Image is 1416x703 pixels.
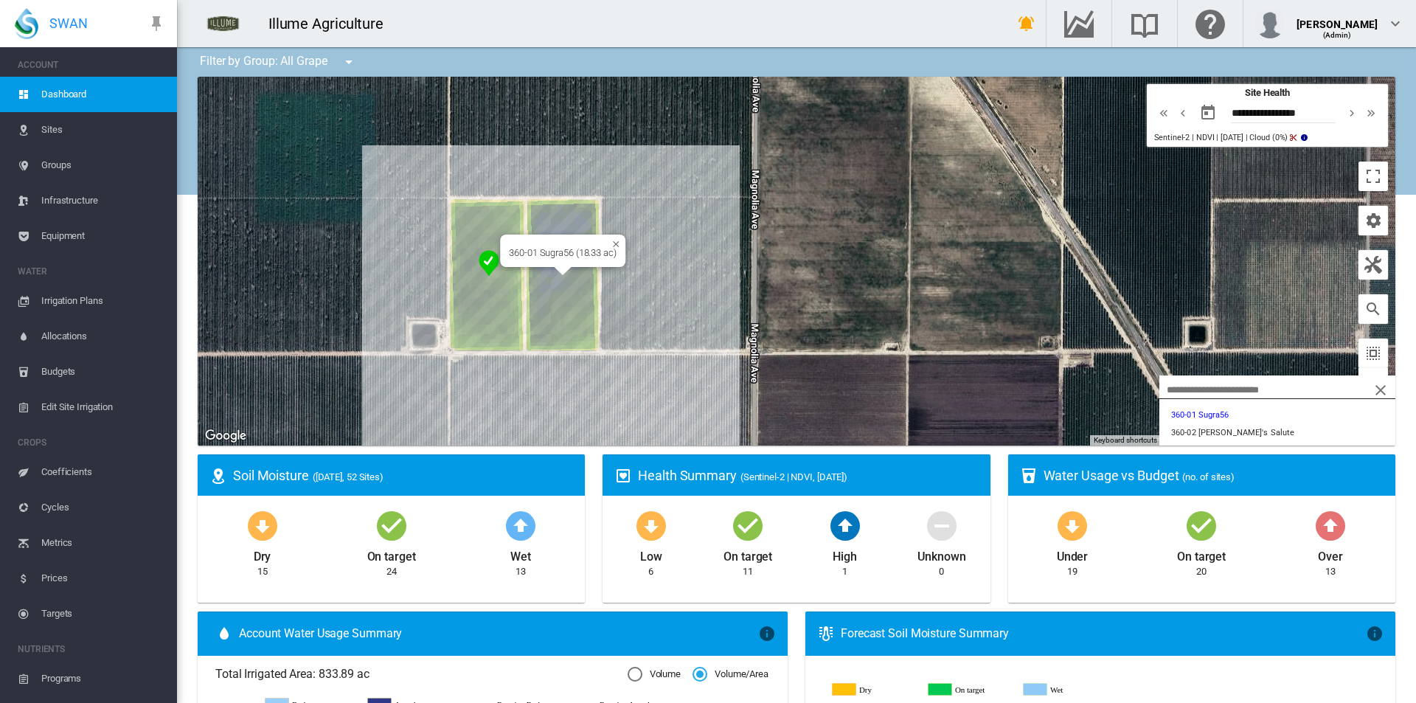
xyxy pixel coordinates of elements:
[1184,508,1219,543] md-icon: icon-checkbox-marked-circle
[1361,104,1381,122] button: icon-chevron-double-right
[245,508,280,543] md-icon: icon-arrow-down-bold-circle
[1154,104,1173,122] button: icon-chevron-double-left
[1159,424,1395,442] button: 360-02 Jack's Salute
[1182,471,1235,482] span: (no. of sites)
[638,466,978,485] div: Health Summary
[929,683,1013,696] g: On target
[634,508,669,543] md-icon: icon-arrow-down-bold-circle
[41,148,165,183] span: Groups
[374,508,409,543] md-icon: icon-checkbox-marked-circle
[1358,339,1388,368] button: icon-select-all
[1156,104,1172,122] md-icon: icon-chevron-double-left
[1364,212,1382,229] md-icon: icon-cog
[1323,31,1352,39] span: (Admin)
[1358,294,1388,324] button: icon-magnify
[41,596,165,631] span: Targets
[1020,467,1038,485] md-icon: icon-cup-water
[924,508,959,543] md-icon: icon-minus-circle
[41,218,165,254] span: Equipment
[516,565,526,578] div: 13
[1193,98,1223,128] button: md-calendar
[201,426,250,446] a: Open this area in Google Maps (opens a new window)
[1196,565,1207,578] div: 20
[1386,15,1404,32] md-icon: icon-chevron-down
[18,260,165,283] span: WATER
[18,637,165,661] span: NUTRIENTS
[189,47,368,77] div: Filter by Group: All Grape
[817,625,835,643] md-icon: icon-thermometer-lines
[1175,104,1191,122] md-icon: icon-chevron-left
[473,244,505,283] div: NDVI: SHA 360-02 Jack's Salute
[1297,11,1378,26] div: [PERSON_NAME]
[1245,87,1290,98] span: Site Health
[215,666,628,682] span: Total Irrigated Area: 833.89 ac
[313,471,383,482] span: ([DATE], 52 Sites)
[215,625,233,643] md-icon: icon-water
[1364,344,1382,362] md-icon: icon-select-all
[1313,508,1348,543] md-icon: icon-arrow-up-bold-circle
[1366,375,1395,405] button: icon-close
[41,283,165,319] span: Irrigation Plans
[257,565,268,578] div: 15
[1057,543,1089,565] div: Under
[1255,9,1285,38] img: profile.jpg
[147,15,165,32] md-icon: icon-pin
[41,77,165,112] span: Dashboard
[334,47,364,77] button: icon-menu-down
[1177,543,1226,565] div: On target
[740,471,847,482] span: (Sentinel-2 | NDVI, [DATE])
[1342,104,1361,122] button: icon-chevron-right
[41,354,165,389] span: Budgets
[41,112,165,148] span: Sites
[1193,15,1228,32] md-icon: Click here for help
[18,53,165,77] span: ACCOUNT
[509,247,617,258] div: 360-01 Sugra56 (18.33 ac)
[730,508,766,543] md-icon: icon-checkbox-marked-circle
[827,508,863,543] md-icon: icon-arrow-up-bold-circle
[1055,508,1090,543] md-icon: icon-arrow-down-bold-circle
[1173,104,1193,122] button: icon-chevron-left
[833,543,857,565] div: High
[1094,435,1157,446] button: Keyboard shortcuts
[842,565,847,578] div: 1
[1318,543,1343,565] div: Over
[1299,132,1310,144] md-icon: icon-information
[1012,9,1041,38] button: icon-bell-ring
[1372,381,1389,399] md-icon: icon-close
[41,661,165,696] span: Programs
[18,431,165,454] span: CROPS
[201,426,250,446] img: Google
[606,235,617,245] button: Close
[917,543,965,565] div: Unknown
[1325,565,1336,578] div: 13
[648,565,653,578] div: 6
[743,565,753,578] div: 11
[41,389,165,425] span: Edit Site Irrigation
[758,625,776,643] md-icon: icon-information
[1159,406,1395,424] button: 360-01 Sugra56
[41,561,165,596] span: Prices
[239,626,758,642] span: Account Water Usage Summary
[1061,15,1097,32] md-icon: Go to the Data Hub
[15,8,38,39] img: SWAN-Landscape-Logo-Colour-drop.png
[1344,104,1360,122] md-icon: icon-chevron-right
[1358,368,1388,398] button: Zoom in
[1358,162,1388,191] button: Toggle fullscreen view
[41,490,165,525] span: Cycles
[49,14,88,32] span: SWAN
[628,668,681,682] md-radio-button: Volume
[1159,442,1395,460] button: 370-01 Adora
[1018,15,1035,32] md-icon: icon-bell-ring
[1024,683,1108,696] g: Wet
[1288,132,1299,144] md-icon: icon-content-cut
[1364,300,1382,318] md-icon: icon-magnify
[503,508,538,543] md-icon: icon-arrow-up-bold-circle
[833,683,917,696] g: Dry
[192,5,254,42] img: 8HeJbKGV1lKSAAAAAASUVORK5CYII=
[209,467,227,485] md-icon: icon-map-marker-radius
[693,668,768,682] md-radio-button: Volume/Area
[1154,133,1288,142] span: Sentinel-2 | NDVI | [DATE] | Cloud (0%)
[510,543,531,565] div: Wet
[340,53,358,71] md-icon: icon-menu-down
[367,543,416,565] div: On target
